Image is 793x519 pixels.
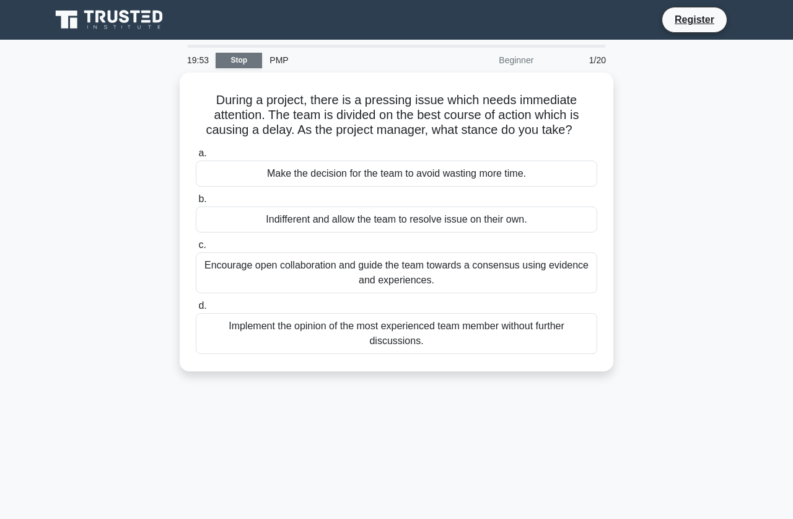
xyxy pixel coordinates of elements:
[216,53,262,68] a: Stop
[180,48,216,73] div: 19:53
[541,48,613,73] div: 1/20
[198,300,206,311] span: d.
[198,148,206,158] span: a.
[432,48,541,73] div: Beginner
[196,313,597,354] div: Implement the opinion of the most experienced team member without further discussions.
[196,252,597,293] div: Encourage open collaboration and guide the team towards a consensus using evidence and experiences.
[667,12,722,27] a: Register
[196,206,597,233] div: Indifferent and allow the team to resolve issue on their own.
[198,239,206,250] span: c.
[198,193,206,204] span: b.
[196,161,597,187] div: Make the decision for the team to avoid wasting more time.
[262,48,432,73] div: PMP
[195,92,598,138] h5: During a project, there is a pressing issue which needs immediate attention. The team is divided ...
